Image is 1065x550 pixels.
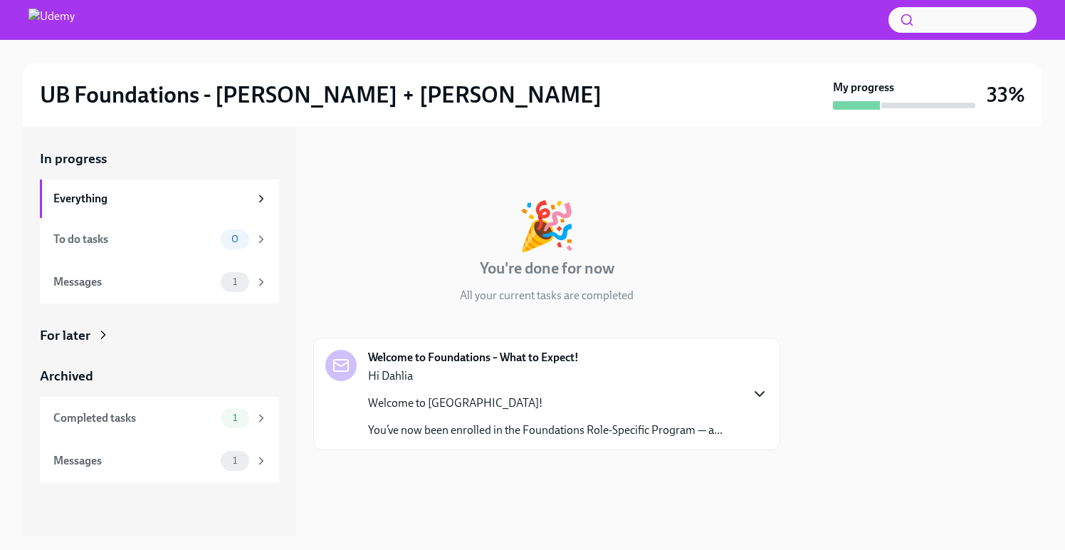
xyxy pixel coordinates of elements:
[518,202,576,249] div: 🎉
[53,191,249,207] div: Everything
[833,80,894,95] strong: My progress
[368,395,723,411] p: Welcome to [GEOGRAPHIC_DATA]!
[223,234,247,244] span: 0
[313,150,380,168] div: In progress
[40,440,279,482] a: Messages1
[40,81,602,109] h2: UB Foundations - [PERSON_NAME] + [PERSON_NAME]
[480,258,614,279] h4: You're done for now
[40,326,90,345] div: For later
[40,367,279,385] a: Archived
[28,9,75,31] img: Udemy
[40,218,279,261] a: To do tasks0
[40,326,279,345] a: For later
[53,232,215,247] div: To do tasks
[40,180,279,218] a: Everything
[40,150,279,168] a: In progress
[53,453,215,469] div: Messages
[368,350,579,365] strong: Welcome to Foundations – What to Expect!
[224,455,246,466] span: 1
[53,274,215,290] div: Messages
[40,261,279,303] a: Messages1
[460,288,634,303] p: All your current tasks are completed
[53,410,215,426] div: Completed tasks
[40,397,279,440] a: Completed tasks1
[224,276,246,287] span: 1
[987,82,1025,108] h3: 33%
[368,422,723,438] p: You’ve now been enrolled in the Foundations Role-Specific Program — a...
[368,368,723,384] p: Hi Dahlia
[224,412,246,423] span: 1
